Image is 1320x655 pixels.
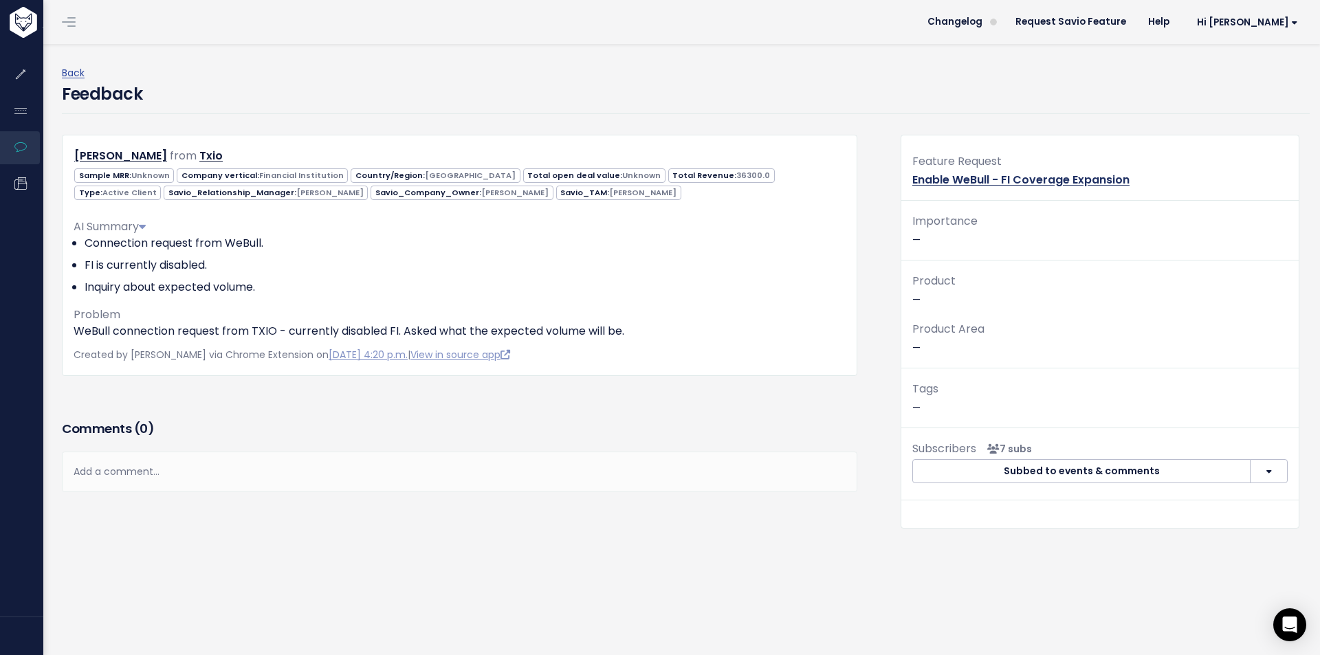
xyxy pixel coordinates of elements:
[351,168,520,183] span: Country/Region:
[85,235,846,252] li: Connection request from WeBull.
[329,348,408,362] a: [DATE] 4:20 p.m.
[668,168,775,183] span: Total Revenue:
[199,148,223,164] a: Txio
[140,420,148,437] span: 0
[131,170,170,181] span: Unknown
[927,17,982,27] span: Changelog
[74,148,167,164] a: [PERSON_NAME]
[1180,12,1309,33] a: Hi [PERSON_NAME]
[170,148,197,164] span: from
[259,170,344,181] span: Financial Institution
[736,170,770,181] span: 36300.0
[912,321,984,337] span: Product Area
[62,66,85,80] a: Back
[912,212,1288,249] p: —
[62,419,857,438] h3: Comments ( )
[982,442,1032,456] span: <p><strong>Subscribers</strong><br><br> - Sara Ahmad<br> - Hessam Abbasi<br> - Pauline Sanni<br> ...
[1137,12,1180,32] a: Help
[62,452,857,492] div: Add a comment...
[1004,12,1137,32] a: Request Savio Feature
[481,187,549,198] span: [PERSON_NAME]
[85,279,846,296] li: Inquiry about expected volume.
[102,187,157,198] span: Active Client
[622,170,661,181] span: Unknown
[912,379,1288,417] p: —
[912,172,1130,188] a: Enable WeBull - FI Coverage Expansion
[912,213,978,229] span: Importance
[912,273,956,289] span: Product
[912,441,976,456] span: Subscribers
[6,7,113,38] img: logo-white.9d6f32f41409.svg
[523,168,665,183] span: Total open deal value:
[410,348,510,362] a: View in source app
[74,307,120,322] span: Problem
[164,186,368,200] span: Savio_Relationship_Manager:
[912,271,1288,309] p: —
[296,187,364,198] span: [PERSON_NAME]
[177,168,348,183] span: Company vertical:
[1197,17,1298,27] span: Hi [PERSON_NAME]
[74,348,510,362] span: Created by [PERSON_NAME] via Chrome Extension on |
[912,459,1251,484] button: Subbed to events & comments
[609,187,676,198] span: [PERSON_NAME]
[74,168,174,183] span: Sample MRR:
[912,320,1288,357] p: —
[74,186,161,200] span: Type:
[912,153,1002,169] span: Feature Request
[74,323,846,340] p: WeBull connection request from TXIO - currently disabled FI. Asked what the expected volume will be.
[556,186,681,200] span: Savio_TAM:
[371,186,553,200] span: Savio_Company_Owner:
[912,381,938,397] span: Tags
[1273,608,1306,641] div: Open Intercom Messenger
[62,82,142,107] h4: Feedback
[425,170,516,181] span: [GEOGRAPHIC_DATA]
[85,257,846,274] li: FI is currently disabled.
[74,219,146,234] span: AI Summary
